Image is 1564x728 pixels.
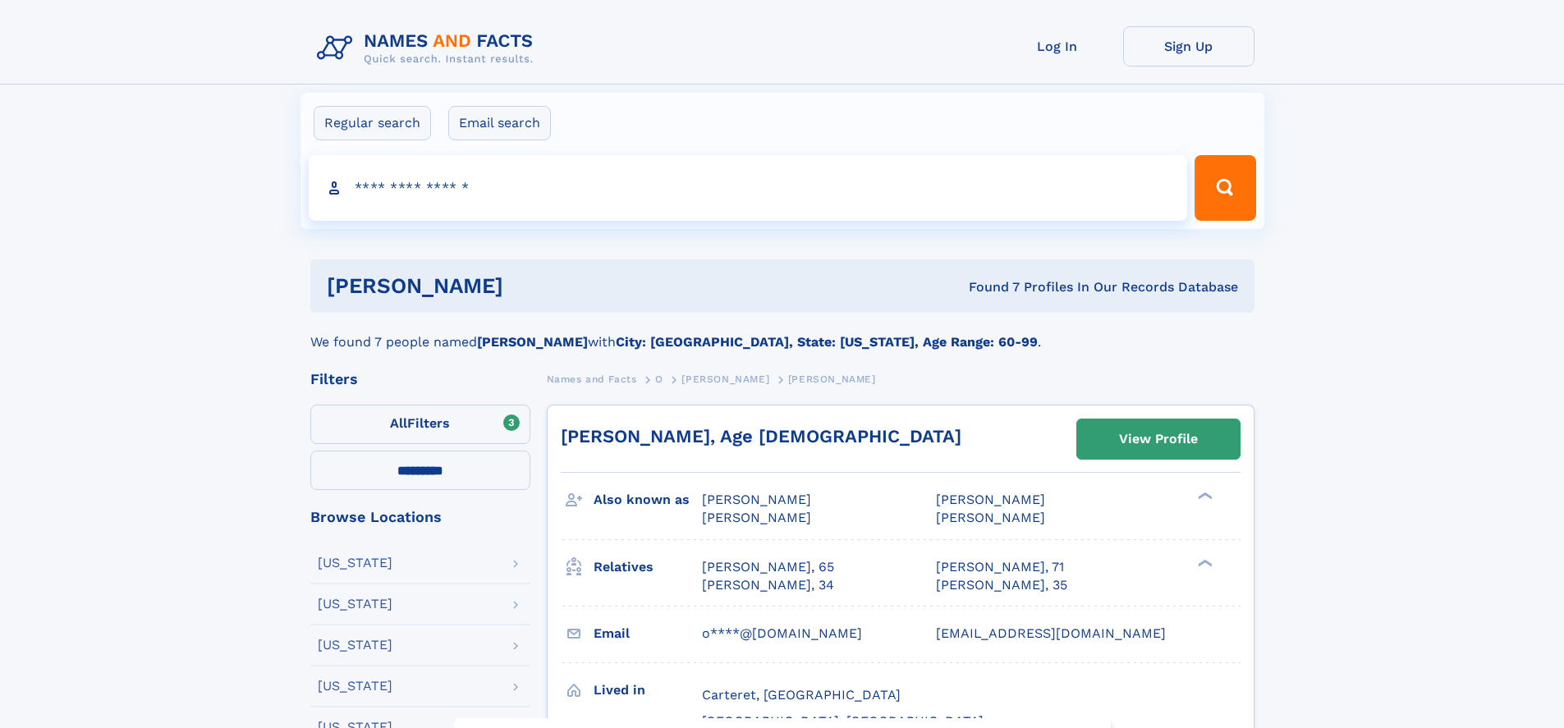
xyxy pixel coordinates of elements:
[327,276,736,296] h1: [PERSON_NAME]
[477,334,588,350] b: [PERSON_NAME]
[681,369,769,389] a: [PERSON_NAME]
[1123,26,1254,66] a: Sign Up
[788,373,876,385] span: [PERSON_NAME]
[561,426,961,446] a: [PERSON_NAME], Age [DEMOGRAPHIC_DATA]
[1119,420,1198,458] div: View Profile
[318,639,392,652] div: [US_STATE]
[318,556,392,570] div: [US_STATE]
[318,680,392,693] div: [US_STATE]
[655,369,663,389] a: O
[936,558,1064,576] a: [PERSON_NAME], 71
[702,510,811,525] span: [PERSON_NAME]
[936,625,1166,641] span: [EMAIL_ADDRESS][DOMAIN_NAME]
[448,106,551,140] label: Email search
[681,373,769,385] span: [PERSON_NAME]
[1194,557,1213,568] div: ❯
[310,510,530,524] div: Browse Locations
[594,676,702,704] h3: Lived in
[702,558,834,576] a: [PERSON_NAME], 65
[310,313,1254,352] div: We found 7 people named with .
[616,334,1038,350] b: City: [GEOGRAPHIC_DATA], State: [US_STATE], Age Range: 60-99
[318,598,392,611] div: [US_STATE]
[936,492,1045,507] span: [PERSON_NAME]
[310,405,530,444] label: Filters
[936,510,1045,525] span: [PERSON_NAME]
[314,106,431,140] label: Regular search
[992,26,1123,66] a: Log In
[1077,419,1240,459] a: View Profile
[702,687,901,703] span: Carteret, [GEOGRAPHIC_DATA]
[310,372,530,387] div: Filters
[309,155,1188,221] input: search input
[594,553,702,581] h3: Relatives
[310,26,547,71] img: Logo Names and Facts
[702,492,811,507] span: [PERSON_NAME]
[547,369,637,389] a: Names and Facts
[390,415,407,431] span: All
[1195,155,1255,221] button: Search Button
[655,373,663,385] span: O
[594,486,702,514] h3: Also known as
[594,620,702,648] h3: Email
[736,278,1238,296] div: Found 7 Profiles In Our Records Database
[702,576,834,594] a: [PERSON_NAME], 34
[936,576,1067,594] a: [PERSON_NAME], 35
[1194,491,1213,501] div: ❯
